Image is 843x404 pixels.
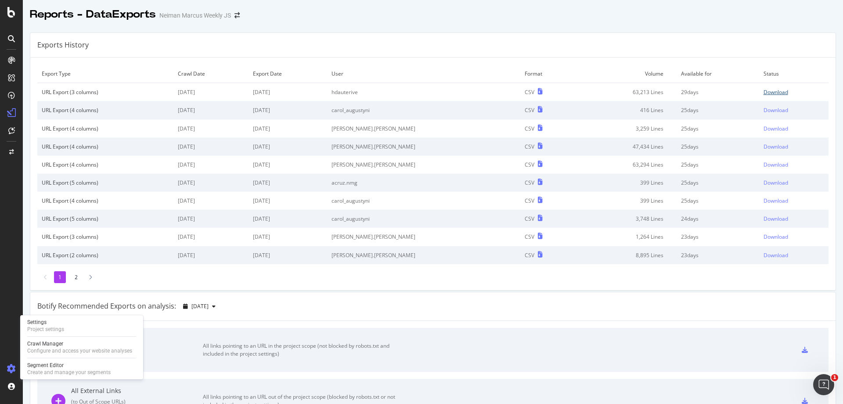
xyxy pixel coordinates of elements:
[173,120,249,138] td: [DATE]
[173,65,249,83] td: Crawl Date
[525,143,534,150] div: CSV
[249,101,327,119] td: [DATE]
[764,197,788,204] div: Download
[42,161,169,168] div: URL Export (4 columns)
[677,101,759,119] td: 25 days
[677,192,759,210] td: 25 days
[173,101,249,119] td: [DATE]
[71,386,203,395] div: All External Links
[764,233,824,240] a: Download
[42,197,169,204] div: URL Export (4 columns)
[576,65,677,83] td: Volume
[327,174,520,192] td: acruz.nmg
[37,40,89,50] div: Exports History
[831,374,838,381] span: 1
[249,246,327,264] td: [DATE]
[576,83,677,102] td: 63,213 Lines
[203,342,400,358] div: All links pointing to an URL in the project scope (not blocked by robots.txt and included in the ...
[764,215,824,222] a: Download
[677,65,759,83] td: Available for
[24,318,140,334] a: SettingsProject settings
[42,106,169,114] div: URL Export (4 columns)
[764,161,788,168] div: Download
[576,101,677,119] td: 416 Lines
[802,398,808,404] div: csv-export
[173,210,249,228] td: [DATE]
[525,233,534,240] div: CSV
[42,215,169,222] div: URL Export (5 columns)
[173,138,249,156] td: [DATE]
[764,143,788,150] div: Download
[327,101,520,119] td: carol_augustyni
[42,251,169,259] div: URL Export (2 columns)
[249,156,327,174] td: [DATE]
[764,251,788,259] div: Download
[764,125,824,132] a: Download
[677,246,759,264] td: 23 days
[249,83,327,102] td: [DATE]
[327,228,520,246] td: [PERSON_NAME].[PERSON_NAME]
[327,246,520,264] td: [PERSON_NAME].[PERSON_NAME]
[42,125,169,132] div: URL Export (4 columns)
[173,156,249,174] td: [DATE]
[327,156,520,174] td: [PERSON_NAME].[PERSON_NAME]
[173,246,249,264] td: [DATE]
[576,174,677,192] td: 399 Lines
[249,228,327,246] td: [DATE]
[576,120,677,138] td: 3,259 Lines
[327,65,520,83] td: User
[677,83,759,102] td: 29 days
[677,210,759,228] td: 24 days
[27,362,111,369] div: Segment Editor
[173,228,249,246] td: [DATE]
[24,361,140,377] a: Segment EditorCreate and manage your segments
[27,319,64,326] div: Settings
[327,83,520,102] td: hdauterive
[764,88,788,96] div: Download
[677,228,759,246] td: 23 days
[249,120,327,138] td: [DATE]
[764,106,788,114] div: Download
[764,88,824,96] a: Download
[249,138,327,156] td: [DATE]
[249,65,327,83] td: Export Date
[677,138,759,156] td: 25 days
[159,11,231,20] div: Neiman Marcus Weekly JS
[173,83,249,102] td: [DATE]
[249,174,327,192] td: [DATE]
[30,7,156,22] div: Reports - DataExports
[576,228,677,246] td: 1,264 Lines
[191,302,209,310] span: 2025 Aug. 11th
[525,88,534,96] div: CSV
[764,197,824,204] a: Download
[327,192,520,210] td: carol_augustyni
[525,251,534,259] div: CSV
[764,179,824,186] a: Download
[520,65,576,83] td: Format
[677,156,759,174] td: 25 days
[677,174,759,192] td: 25 days
[764,251,824,259] a: Download
[54,271,66,283] li: 1
[42,143,169,150] div: URL Export (4 columns)
[764,161,824,168] a: Download
[37,65,173,83] td: Export Type
[525,161,534,168] div: CSV
[327,210,520,228] td: carol_augustyni
[677,120,759,138] td: 25 days
[327,120,520,138] td: [PERSON_NAME].[PERSON_NAME]
[576,156,677,174] td: 63,294 Lines
[27,340,132,347] div: Crawl Manager
[27,369,111,376] div: Create and manage your segments
[764,143,824,150] a: Download
[173,174,249,192] td: [DATE]
[764,125,788,132] div: Download
[234,12,240,18] div: arrow-right-arrow-left
[764,106,824,114] a: Download
[576,192,677,210] td: 399 Lines
[764,233,788,240] div: Download
[180,299,219,313] button: [DATE]
[27,326,64,333] div: Project settings
[42,233,169,240] div: URL Export (3 columns)
[42,88,169,96] div: URL Export (3 columns)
